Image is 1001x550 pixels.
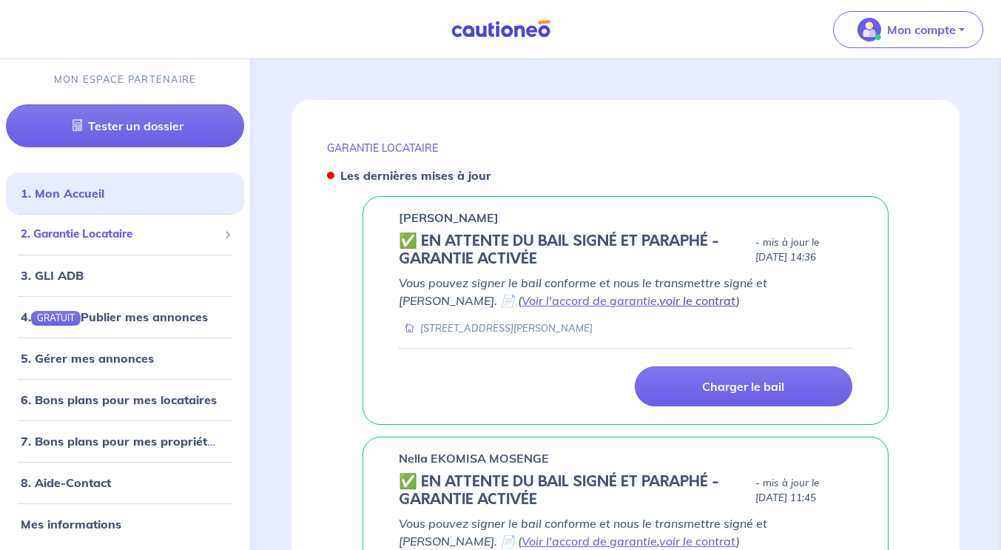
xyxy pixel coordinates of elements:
[6,104,244,147] a: Tester un dossier
[522,534,657,549] a: Voir l'accord de garantie
[340,168,491,183] strong: Les dernières mises à jour
[399,232,852,268] div: state: CONTRACT-SIGNED, Context: FINISHED,IS-GL-CAUTION
[6,385,244,415] div: 6. Bons plans pour mes locataires
[6,220,244,249] div: 2. Garantie Locataire
[6,343,244,373] div: 5. Gérer mes annonces
[702,379,784,394] p: Charger le bail
[6,468,244,497] div: 8. Aide-Contact
[21,392,217,407] a: 6. Bons plans pour mes locataires
[6,426,244,456] div: 7. Bons plans pour mes propriétaires
[399,449,549,467] p: Nella EKOMISA MOSENGE
[21,309,208,324] a: 4.GRATUITPublier mes annonces
[6,509,244,539] div: Mes informations
[6,302,244,332] div: 4.GRATUITPublier mes annonces
[755,235,852,265] p: - mis à jour le [DATE] 14:36
[399,275,767,308] em: Vous pouvez signer le bail conforme et nous le transmettre signé et [PERSON_NAME]. 📄 ( , )
[399,516,767,549] em: Vous pouvez signer le bail conforme et nous le transmettre signé et [PERSON_NAME]. 📄 ( , )
[6,178,244,208] div: 1. Mon Accueil
[21,226,218,243] span: 2. Garantie Locataire
[21,434,235,449] a: 7. Bons plans pour mes propriétaires
[445,20,556,38] img: Cautioneo
[399,321,593,335] div: [STREET_ADDRESS][PERSON_NAME]
[21,351,154,366] a: 5. Gérer mes annonces
[327,141,924,155] p: GARANTIE LOCATAIRE
[54,73,197,87] p: MON ESPACE PARTENAIRE
[522,293,657,308] a: Voir l'accord de garantie
[659,293,736,308] a: voir le contrat
[399,209,499,227] p: [PERSON_NAME]
[635,366,852,406] a: Charger le bail
[21,517,121,531] a: Mes informations
[399,473,852,509] div: state: CONTRACT-SIGNED, Context: FINISHED,IS-GL-CAUTION
[6,261,244,290] div: 3. GLI ADB
[833,11,983,48] button: illu_account_valid_menu.svgMon compte
[399,473,749,509] h5: ✅️️️ EN ATTENTE DU BAIL SIGNÉ ET PARAPHÉ - GARANTIE ACTIVÉE
[21,186,104,201] a: 1. Mon Accueil
[857,18,881,41] img: illu_account_valid_menu.svg
[399,232,749,268] h5: ✅️️️ EN ATTENTE DU BAIL SIGNÉ ET PARAPHÉ - GARANTIE ACTIVÉE
[887,21,956,38] p: Mon compte
[21,475,111,490] a: 8. Aide-Contact
[755,476,852,506] p: - mis à jour le [DATE] 11:45
[659,534,736,549] a: voir le contrat
[21,268,84,283] a: 3. GLI ADB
